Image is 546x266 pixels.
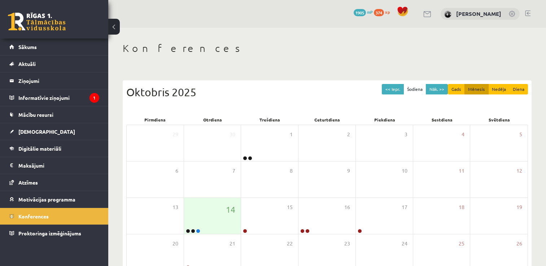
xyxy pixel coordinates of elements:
[459,240,464,248] span: 25
[488,84,510,94] button: Nedēļa
[9,39,99,55] a: Sākums
[402,240,407,248] span: 24
[516,167,522,175] span: 12
[402,167,407,175] span: 10
[347,167,350,175] span: 9
[471,115,528,125] div: Svētdiena
[509,84,528,94] button: Diena
[347,130,350,138] span: 2
[184,115,241,125] div: Otrdiena
[18,111,53,118] span: Mācību resursi
[18,213,49,220] span: Konferences
[344,203,350,211] span: 16
[232,167,235,175] span: 7
[426,84,448,94] button: Nāk. >>
[402,203,407,211] span: 17
[9,89,99,106] a: Informatīvie ziņojumi1
[444,11,451,18] img: Megija Līdaka
[9,157,99,174] a: Maksājumi
[8,13,66,31] a: Rīgas 1. Tālmācības vidusskola
[18,61,36,67] span: Aktuāli
[18,145,61,152] span: Digitālie materiāli
[519,130,522,138] span: 5
[9,140,99,157] a: Digitālie materiāli
[172,130,178,138] span: 29
[516,203,522,211] span: 19
[405,130,407,138] span: 3
[462,130,464,138] span: 4
[126,84,528,100] div: Oktobris 2025
[448,84,465,94] button: Gads
[172,203,178,211] span: 13
[9,174,99,191] a: Atzīmes
[298,115,356,125] div: Ceturtdiena
[385,9,390,15] span: xp
[18,196,75,203] span: Motivācijas programma
[516,240,522,248] span: 26
[344,240,350,248] span: 23
[172,240,178,248] span: 20
[175,167,178,175] span: 6
[464,84,489,94] button: Mēnesis
[459,203,464,211] span: 18
[354,9,373,15] a: 1905 mP
[9,123,99,140] a: [DEMOGRAPHIC_DATA]
[374,9,393,15] a: 374 xp
[459,167,464,175] span: 11
[18,128,75,135] span: [DEMOGRAPHIC_DATA]
[230,130,235,138] span: 30
[230,240,235,248] span: 21
[18,44,37,50] span: Sākums
[9,56,99,72] a: Aktuāli
[287,240,293,248] span: 22
[226,203,235,216] span: 14
[403,84,426,94] button: Šodiena
[374,9,384,16] span: 374
[9,191,99,208] a: Motivācijas programma
[290,130,293,138] span: 1
[123,42,532,54] h1: Konferences
[354,9,366,16] span: 1905
[241,115,298,125] div: Trešdiena
[290,167,293,175] span: 8
[413,115,471,125] div: Sestdiena
[456,10,501,17] a: [PERSON_NAME]
[9,208,99,225] a: Konferences
[9,106,99,123] a: Mācību resursi
[89,93,99,103] i: 1
[382,84,404,94] button: << Iepr.
[9,225,99,241] a: Proktoringa izmēģinājums
[367,9,373,15] span: mP
[126,115,184,125] div: Pirmdiena
[18,179,38,186] span: Atzīmes
[18,157,99,174] legend: Maksājumi
[18,89,99,106] legend: Informatīvie ziņojumi
[18,230,81,236] span: Proktoringa izmēģinājums
[18,72,99,89] legend: Ziņojumi
[9,72,99,89] a: Ziņojumi
[287,203,293,211] span: 15
[356,115,413,125] div: Piekdiena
